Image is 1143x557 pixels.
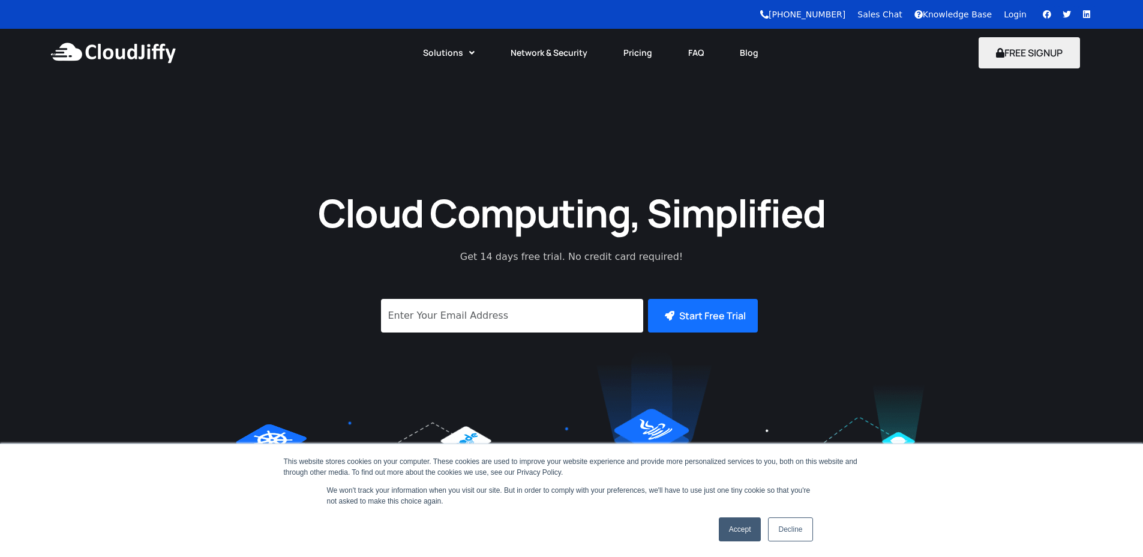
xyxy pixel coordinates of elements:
[914,10,992,19] a: Knowledge Base
[979,46,1080,59] a: FREE SIGNUP
[648,299,758,333] button: Start Free Trial
[605,40,670,66] a: Pricing
[405,40,493,66] a: Solutions
[722,40,776,66] a: Blog
[327,485,817,507] p: We won't track your information when you visit our site. But in order to comply with your prefere...
[670,40,722,66] a: FAQ
[719,517,761,541] a: Accept
[381,299,643,333] input: Enter Your Email Address
[760,10,845,19] a: [PHONE_NUMBER]
[284,456,860,478] div: This website stores cookies on your computer. These cookies are used to improve your website expe...
[302,188,842,238] h1: Cloud Computing, Simplified
[857,10,902,19] a: Sales Chat
[768,517,812,541] a: Decline
[493,40,605,66] a: Network & Security
[407,250,737,264] p: Get 14 days free trial. No credit card required!
[979,37,1080,68] button: FREE SIGNUP
[1004,10,1027,19] a: Login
